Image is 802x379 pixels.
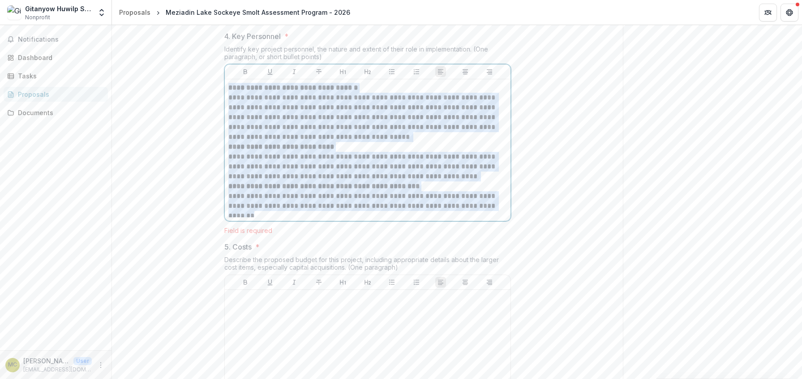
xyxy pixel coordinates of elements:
button: Align Center [460,277,471,288]
button: Align Right [484,66,495,77]
div: Dashboard [18,53,101,62]
a: Proposals [4,87,108,102]
p: 4. Key Personnel [224,31,281,42]
div: Documents [18,108,101,117]
button: Italicize [289,66,300,77]
div: Describe the proposed budget for this project, including appropriate details about the larger cos... [224,256,511,275]
div: Identify key project personnel, the nature and extent of their role in implementation. (One parag... [224,45,511,64]
button: Bold [240,66,251,77]
span: Nonprofit [25,13,50,22]
button: Bold [240,277,251,288]
button: Strike [313,277,324,288]
button: Ordered List [411,277,422,288]
button: More [95,360,106,370]
button: Align Left [435,277,446,288]
p: 5. Costs [224,241,252,252]
div: Tasks [18,71,101,81]
a: Tasks [4,69,108,83]
button: Underline [265,277,275,288]
button: Italicize [289,277,300,288]
button: Heading 2 [362,66,373,77]
button: Align Left [435,66,446,77]
button: Ordered List [411,66,422,77]
p: [PERSON_NAME] [23,356,70,366]
p: User [73,357,92,365]
p: [EMAIL_ADDRESS][DOMAIN_NAME] [23,366,92,374]
button: Align Center [460,66,471,77]
button: Get Help [781,4,798,22]
button: Open entity switcher [95,4,108,22]
button: Heading 1 [338,66,348,77]
div: Mark Cleveland [8,362,17,368]
nav: breadcrumb [116,6,354,19]
button: Heading 2 [362,277,373,288]
button: Notifications [4,32,108,47]
div: Field is required [224,227,511,234]
a: Dashboard [4,50,108,65]
button: Bullet List [386,277,397,288]
button: Underline [265,66,275,77]
button: Strike [313,66,324,77]
div: Meziadin Lake Sockeye Smolt Assessment Program - 2026 [166,8,350,17]
span: Notifications [18,36,104,43]
a: Documents [4,105,108,120]
div: Proposals [18,90,101,99]
div: Gitanyow Huwilp Society [25,4,92,13]
button: Bullet List [386,66,397,77]
button: Heading 1 [338,277,348,288]
a: Proposals [116,6,154,19]
button: Align Right [484,277,495,288]
img: Gitanyow Huwilp Society [7,5,21,20]
div: Proposals [119,8,150,17]
button: Partners [759,4,777,22]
